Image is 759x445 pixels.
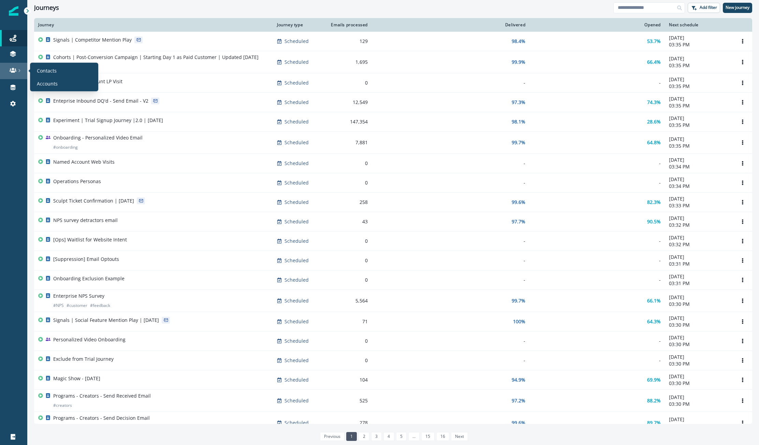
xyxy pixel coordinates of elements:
[376,22,525,28] div: Delivered
[737,36,748,46] button: Options
[512,59,525,65] p: 99.9%
[737,137,748,148] button: Options
[534,277,661,283] div: -
[669,62,729,69] p: 03:35 PM
[669,122,729,129] p: 03:35 PM
[376,257,525,264] div: -
[669,322,729,328] p: 03:30 PM
[34,173,752,193] a: Operations PersonasScheduled0--[DATE]03:34 PMOptions
[53,144,78,151] p: # onboarding
[328,277,368,283] div: 0
[34,331,752,351] a: Personalized Video OnboardingScheduled0--[DATE]03:30 PMOptions
[328,199,368,206] div: 258
[737,197,748,207] button: Options
[53,98,148,104] p: Enteprise Inbound DQ'd - Send Email - V2
[53,415,150,421] p: Programs - Creators - Send Decision Email
[669,301,729,308] p: 03:30 PM
[34,312,752,331] a: Signals | Social Feature Mention Play | [DATE]Scheduled71100%64.3%[DATE]03:30 PMOptions
[669,215,729,222] p: [DATE]
[669,334,729,341] p: [DATE]
[284,99,309,106] p: Scheduled
[669,183,729,190] p: 03:34 PM
[737,355,748,366] button: Options
[512,139,525,146] p: 99.7%
[669,254,729,261] p: [DATE]
[669,416,729,423] p: [DATE]
[328,59,368,65] div: 1,695
[512,38,525,45] p: 98.4%
[534,179,661,186] div: -
[669,76,729,83] p: [DATE]
[669,222,729,228] p: 03:32 PM
[284,318,309,325] p: Scheduled
[284,419,309,426] p: Scheduled
[737,396,748,406] button: Options
[328,99,368,106] div: 12,549
[284,397,309,404] p: Scheduled
[53,117,163,124] p: Experiment | Trial Signup Journey |2.0 | [DATE]
[34,51,752,73] a: Cohorts | Post-Conversion Campaign | Starting Day 1 as Paid Customer | Updated [DATE]#cohorts#cus...
[647,218,661,225] p: 90.5%
[534,79,661,86] div: -
[34,390,752,412] a: Programs - Creators - Send Received Email#creatorsScheduled52597.2%88.2%[DATE]03:30 PMOptions
[669,143,729,149] p: 03:35 PM
[669,102,729,109] p: 03:35 PM
[512,419,525,426] p: 99.6%
[284,257,309,264] p: Scheduled
[53,356,114,362] p: Exclude from Trial Journey
[284,118,309,125] p: Scheduled
[512,218,525,225] p: 97.7%
[421,432,434,441] a: Page 15
[647,397,661,404] p: 88.2%
[669,157,729,163] p: [DATE]
[328,79,368,86] div: 0
[53,317,159,324] p: Signals | Social Feature Mention Play | [DATE]
[647,419,661,426] p: 89.7%
[647,59,661,65] p: 66.4%
[669,380,729,387] p: 03:30 PM
[512,376,525,383] p: 94.9%
[512,199,525,206] p: 99.6%
[669,163,729,170] p: 03:34 PM
[284,357,309,364] p: Scheduled
[669,273,729,280] p: [DATE]
[34,4,59,12] h1: Journeys
[737,57,748,67] button: Options
[534,338,661,344] div: -
[669,294,729,301] p: [DATE]
[37,67,57,74] p: Contacts
[669,401,729,407] p: 03:30 PM
[284,218,309,225] p: Scheduled
[534,257,661,264] div: -
[328,318,368,325] div: 71
[328,22,368,28] div: Emails processed
[328,297,368,304] div: 5,564
[451,432,468,441] a: Next page
[376,160,525,167] div: -
[512,118,525,125] p: 98.1%
[669,394,729,401] p: [DATE]
[53,392,151,399] p: Programs - Creators - Send Received Email
[53,217,118,224] p: NPS survey detractors email
[669,423,729,430] p: 03:30 PM
[328,376,368,383] div: 104
[53,402,72,409] p: # creators
[284,238,309,244] p: Scheduled
[277,22,320,28] div: Journey type
[34,112,752,132] a: Experiment | Trial Signup Journey |2.0 | [DATE]Scheduled147,35498.1%28.6%[DATE]03:35 PMOptions
[383,432,394,441] a: Page 4
[33,65,96,76] a: Contacts
[359,432,369,441] a: Page 2
[534,22,661,28] div: Opened
[328,419,368,426] div: 278
[436,432,449,441] a: Page 16
[34,193,752,212] a: Sculpt Ticket Confirmation | [DATE]Scheduled25899.6%82.3%[DATE]03:33 PMOptions
[328,139,368,146] div: 7,881
[647,318,661,325] p: 64.3%
[53,275,125,282] p: Onboarding Exclusion Example
[376,79,525,86] div: -
[376,277,525,283] div: -
[284,179,309,186] p: Scheduled
[53,293,104,299] p: Enterprise NPS Survey
[669,360,729,367] p: 03:30 PM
